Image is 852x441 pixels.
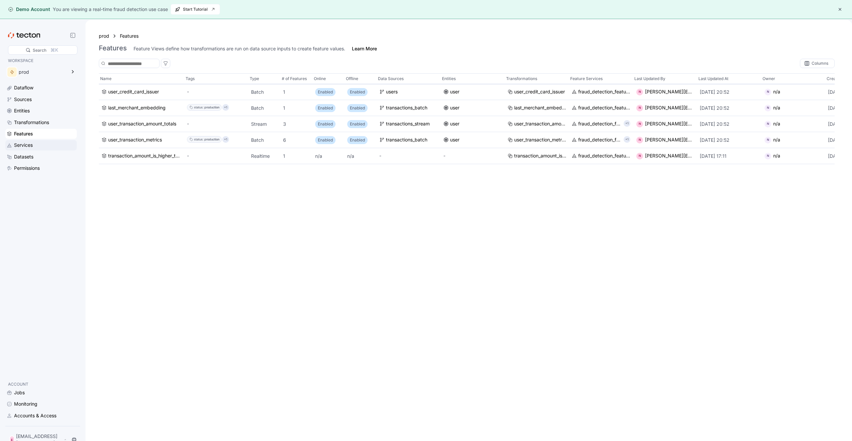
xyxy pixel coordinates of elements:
[5,388,77,398] a: Jobs
[224,104,227,111] p: +1
[314,75,326,82] p: Online
[572,152,630,160] a: fraud_detection_feature_service:v2
[443,120,502,128] a: user
[700,105,759,111] p: [DATE] 20:52
[251,121,278,127] p: Stream
[251,105,278,111] p: Batch
[386,104,427,112] div: transactions_batch
[578,152,630,160] div: fraud_detection_feature_service:v2
[578,104,630,112] div: fraud_detection_feature_service:v2
[443,136,502,144] a: user
[625,120,629,127] p: +1
[101,104,182,112] a: last_merchant_embedding
[251,89,278,95] p: Batch
[763,75,775,82] p: Owner
[14,153,33,160] div: Datasets
[14,412,56,419] div: Accounts & Access
[450,88,459,96] div: user
[506,75,537,82] p: Transformations
[204,104,219,111] div: production
[5,117,77,127] a: Transformations
[8,381,74,388] p: ACCOUNT
[224,136,227,143] p: +1
[443,152,502,160] div: -
[5,83,77,93] a: Dataflow
[50,46,58,54] div: ⌘K
[100,75,112,82] p: Name
[507,120,566,128] a: user_transaction_amount_totals
[507,152,566,160] a: transaction_amount_is_higher_than_average
[204,136,219,143] div: production
[283,105,310,111] p: 1
[379,152,438,160] div: -
[194,136,204,143] div: status :
[346,75,358,82] p: Offline
[386,120,430,128] div: transactions_stream
[386,136,427,144] div: transactions_batch
[14,164,40,172] div: Permissions
[507,136,566,144] a: user_transaction_metrics
[350,89,365,95] p: Enabled
[5,106,77,116] a: Entities
[352,45,377,52] a: Learn More
[8,57,74,64] p: WORKSPACE
[53,6,168,13] div: You are viewing a real-time fraud detection use case
[5,399,77,409] a: Monitoring
[5,411,77,421] a: Accounts & Access
[108,152,182,160] div: transaction_amount_is_higher_than_average
[442,75,456,82] p: Entities
[101,152,182,160] a: transaction_amount_is_higher_than_average
[251,137,278,143] p: Batch
[250,75,259,82] p: Type
[8,6,50,13] div: Demo Account
[378,75,404,82] p: Data Sources
[99,32,109,40] a: prod
[101,120,182,128] a: user_transaction_amount_totals
[5,163,77,173] a: Permissions
[283,153,310,159] p: 1
[450,136,459,144] div: user
[700,153,759,159] p: [DATE] 17:11
[5,140,77,150] a: Services
[450,120,459,128] div: user
[386,88,398,96] div: users
[514,104,566,112] div: last_merchant_embedding
[514,136,566,144] div: user_transaction_metrics
[186,75,195,82] p: Tags
[5,152,77,162] a: Datasets
[108,120,176,128] div: user_transaction_amount_totals
[634,75,665,82] p: Last Updated By
[443,88,502,96] a: user
[572,136,621,144] a: fraud_detection_feature_service
[578,136,621,144] div: fraud_detection_feature_service
[108,136,162,144] div: user_transaction_metrics
[120,32,143,40] a: Features
[99,44,127,52] h3: Features
[318,89,333,95] p: Enabled
[187,88,246,96] div: -
[507,88,566,96] a: user_credit_card_issuer
[171,4,220,15] button: Start Tutorial
[379,104,438,112] a: transactions_batch
[625,136,629,143] p: +1
[578,120,621,128] div: fraud_detection_feature_service:v2
[514,152,566,160] div: transaction_amount_is_higher_than_average
[187,120,246,128] div: -
[572,88,630,96] a: fraud_detection_feature_service:v2
[450,104,459,112] div: user
[578,88,630,96] div: fraud_detection_feature_service:v2
[700,121,759,127] p: [DATE] 20:52
[14,84,33,91] div: Dataflow
[283,137,310,143] p: 6
[108,88,159,96] div: user_credit_card_issuer
[5,129,77,139] a: Features
[318,137,333,143] p: Enabled
[350,121,365,127] p: Enabled
[5,94,77,104] a: Sources
[175,4,216,14] span: Start Tutorial
[572,120,621,128] a: fraud_detection_feature_service:v2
